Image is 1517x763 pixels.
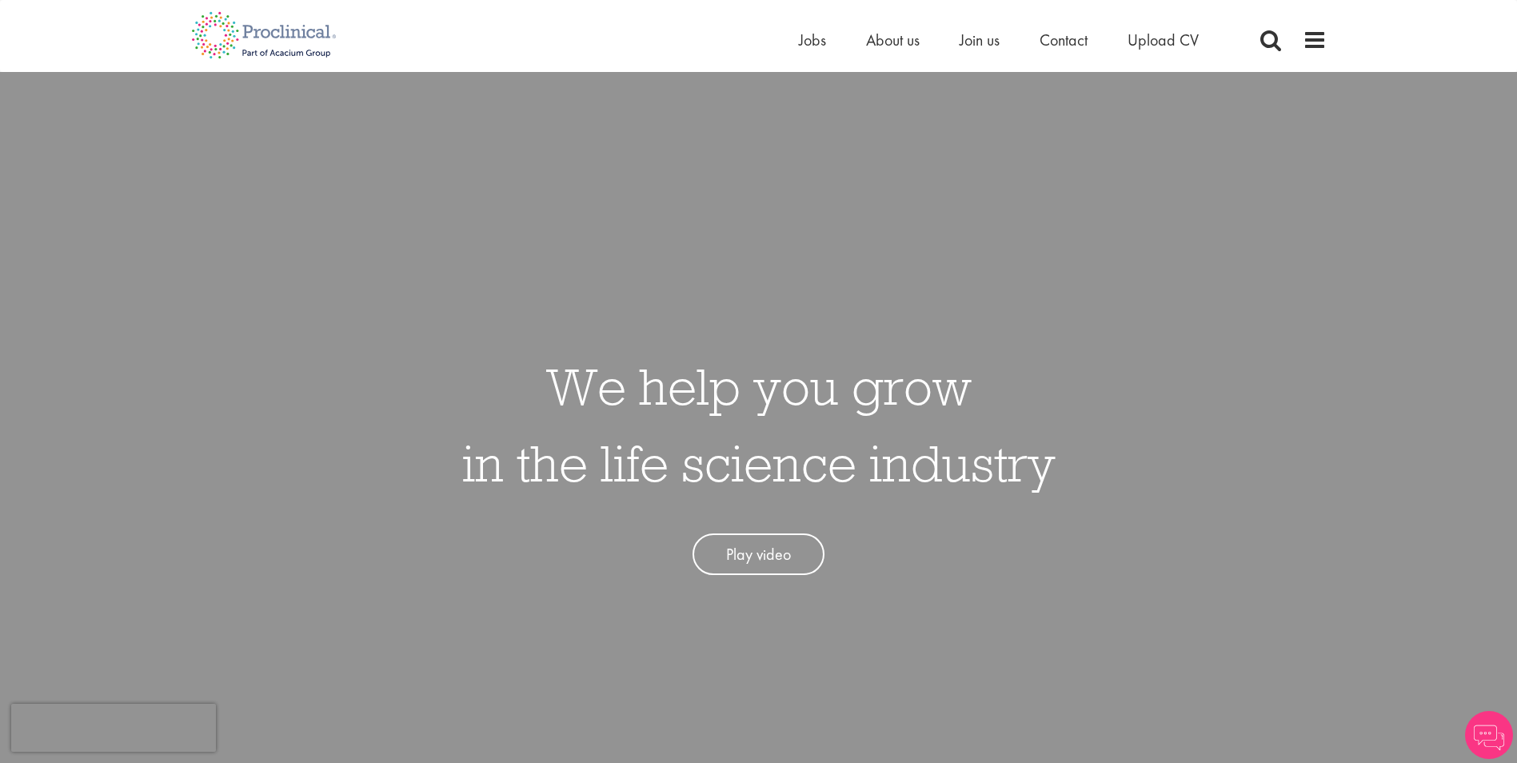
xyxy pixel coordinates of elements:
a: Play video [693,533,824,576]
a: Join us [960,30,1000,50]
img: Chatbot [1465,711,1513,759]
a: Contact [1040,30,1088,50]
h1: We help you grow in the life science industry [462,348,1056,501]
a: About us [866,30,920,50]
a: Jobs [799,30,826,50]
a: Upload CV [1128,30,1199,50]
